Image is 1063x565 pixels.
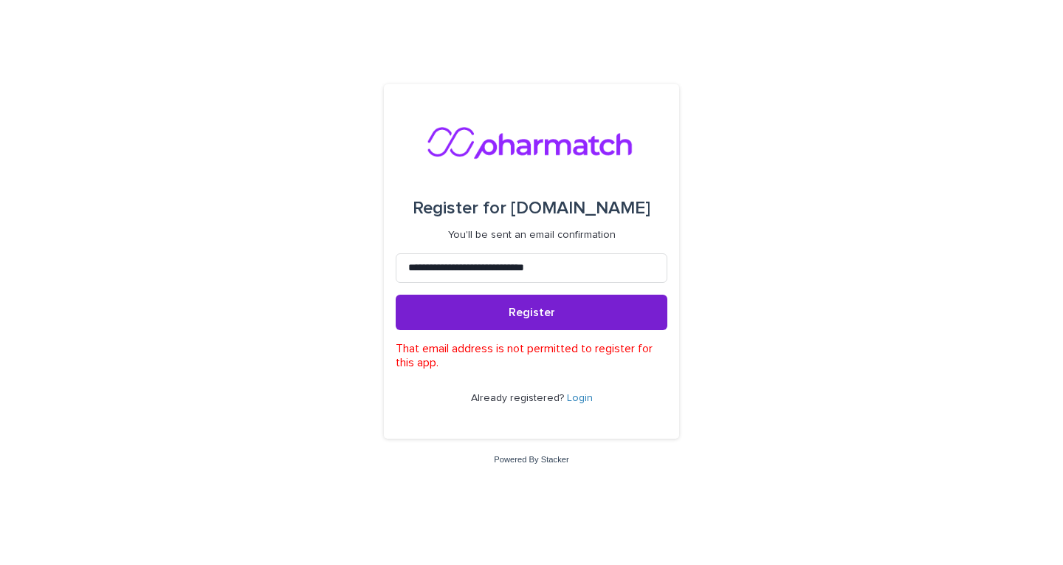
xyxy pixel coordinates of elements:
a: Login [567,393,593,403]
div: [DOMAIN_NAME] [413,188,650,229]
img: nMxkRIEURaCxZB0ULbfH [427,120,636,164]
span: Register for [413,199,506,217]
p: That email address is not permitted to register for this app. [396,342,667,370]
button: Register [396,295,667,330]
span: Register [509,307,555,318]
span: Already registered? [471,393,567,403]
p: You'll be sent an email confirmation [448,229,616,242]
a: Powered By Stacker [494,455,568,464]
